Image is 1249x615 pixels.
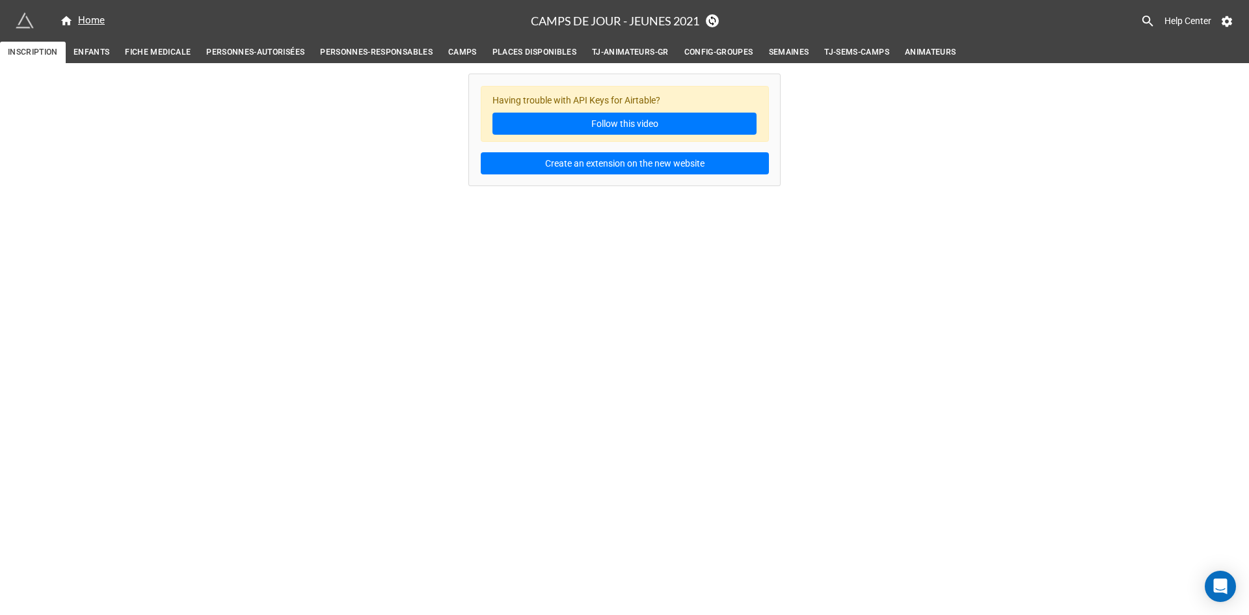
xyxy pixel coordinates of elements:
[1155,9,1220,33] a: Help Center
[706,14,719,27] a: Sync Base Structure
[592,46,669,59] span: TJ-ANIMATEURS-GR
[531,15,699,27] h3: CAMPS DE JOUR - JEUNES 2021
[481,86,769,143] div: Having trouble with API Keys for Airtable?
[492,113,757,135] a: Follow this video
[125,46,191,59] span: FICHE MEDICALE
[60,13,105,29] div: Home
[769,46,809,59] span: SEMAINES
[8,46,58,59] span: INSCRIPTION
[74,46,109,59] span: ENFANTS
[684,46,753,59] span: CONFIG-GROUPES
[905,46,956,59] span: ANIMATEURS
[824,46,889,59] span: TJ-SEMS-CAMPS
[206,46,304,59] span: PERSONNES-AUTORISÉES
[52,13,113,29] a: Home
[492,46,576,59] span: PLACES DISPONIBLES
[16,12,34,30] img: miniextensions-icon.73ae0678.png
[448,46,477,59] span: CAMPS
[1205,571,1236,602] div: Open Intercom Messenger
[320,46,433,59] span: PERSONNES-RESPONSABLES
[481,152,769,174] button: Create an extension on the new website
